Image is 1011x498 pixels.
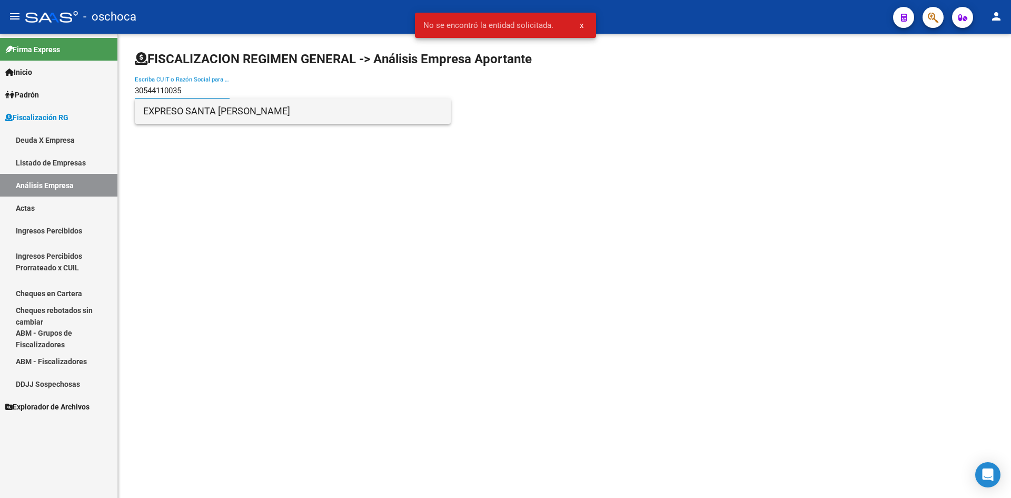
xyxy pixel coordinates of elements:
span: - oschoca [83,5,136,28]
span: x [580,21,583,30]
span: No se encontró la entidad solicitada. [423,20,553,31]
mat-icon: person [990,10,1003,23]
span: Explorador de Archivos [5,401,90,413]
div: Open Intercom Messenger [975,462,1000,487]
span: Inicio [5,66,32,78]
button: x [571,16,592,35]
h1: FISCALIZACION REGIMEN GENERAL -> Análisis Empresa Aportante [135,51,532,67]
mat-icon: menu [8,10,21,23]
span: Firma Express [5,44,60,55]
span: Fiscalización RG [5,112,68,123]
span: EXPRESO SANTA [PERSON_NAME] [143,99,442,124]
span: Padrón [5,89,39,101]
